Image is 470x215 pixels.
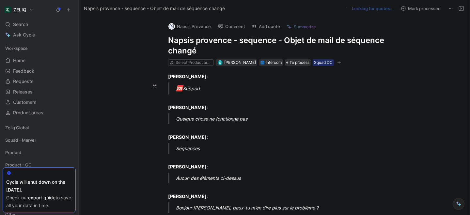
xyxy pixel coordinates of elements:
span: Squad - Marvel [5,137,36,143]
img: ZELIQ [4,7,11,13]
div: : [168,127,394,140]
div: Bonjour [PERSON_NAME], peux-tu m'en dire plus sur le problème ? [176,204,402,211]
a: Ask Cycle [3,30,76,40]
div: Check our to save all your data in time. [6,194,72,209]
span: 🆘 [176,85,183,92]
span: Napsis provence - sequence - Objet de mail de séquence changé [84,5,225,12]
h1: ZELIQ [13,7,26,13]
span: Summarize [294,24,316,30]
span: Requests [13,78,34,85]
button: Comment [215,22,248,31]
a: Requests [3,77,76,86]
a: export guide [28,195,55,200]
div: : [168,73,394,80]
strong: [PERSON_NAME] [168,105,207,110]
a: Releases [3,87,76,97]
span: Workspace [5,45,28,51]
a: Home [3,56,76,65]
strong: [PERSON_NAME] [168,193,207,199]
div: : [168,97,394,111]
div: Search [3,20,76,29]
div: To process [285,59,311,66]
span: Product - GG [5,162,32,168]
div: Quelque chose ne fonctionne pas [176,115,402,122]
img: logo [168,23,175,30]
div: : [168,156,394,170]
div: Product [3,148,76,159]
div: Product - GG [3,160,76,170]
div: Support [176,84,402,93]
span: Home [13,57,25,64]
div: Squad - Marvel [3,135,76,145]
button: Add quote [249,22,283,31]
span: Product [5,149,21,156]
button: ZELIQZELIQ [3,5,35,14]
div: Product [3,148,76,157]
div: Aucun des éléments ci-dessus [176,175,402,181]
button: Looking for quotes… [342,4,397,13]
div: Cycle will shut down on the [DATE]. [6,178,72,194]
span: Product areas [13,109,43,116]
span: Search [13,21,28,28]
strong: [PERSON_NAME] [168,164,207,169]
a: Product areas [3,108,76,118]
button: Mark processed [398,4,444,13]
button: logoNapsis Provence [165,21,214,31]
div: Zeliq Global [3,123,76,135]
div: Workspace [3,43,76,53]
span: Zeliq Global [5,124,29,131]
strong: [PERSON_NAME] [168,134,207,140]
div: Séquences [176,145,402,152]
span: [PERSON_NAME] [224,60,256,65]
span: To process [290,59,309,66]
a: Feedback [3,66,76,76]
img: avatar [218,61,222,64]
a: Customers [3,97,76,107]
span: Customers [13,99,37,106]
div: Squad DC [314,59,333,66]
div: Product - GG [3,160,76,172]
div: Select Product areas [176,59,212,66]
h1: Napsis provence - sequence - Objet de mail de séquence changé [168,35,394,56]
div: Zeliq Global [3,123,76,133]
div: Squad - Marvel [3,135,76,147]
button: Summarize [284,22,319,31]
span: Feedback [13,68,34,74]
span: Ask Cycle [13,31,35,39]
span: Releases [13,89,33,95]
div: : [168,186,394,200]
div: Intercom [266,59,282,66]
strong: [PERSON_NAME] [168,74,207,79]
